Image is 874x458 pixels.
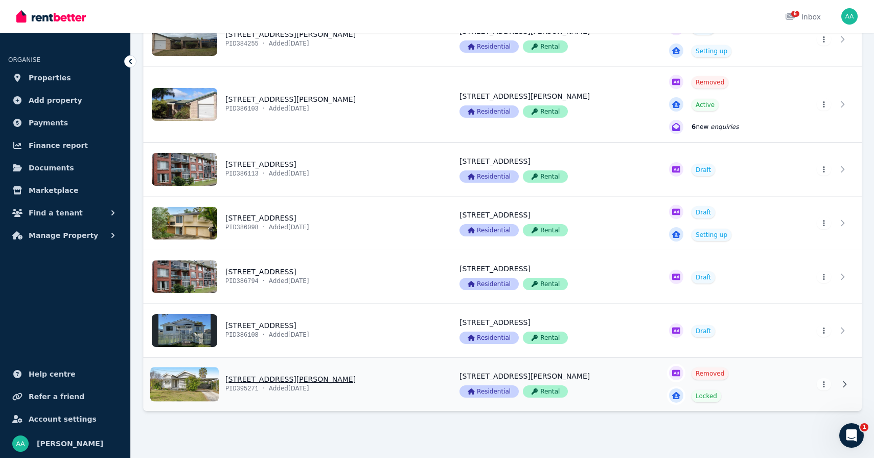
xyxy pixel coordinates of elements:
a: Payments [8,113,122,133]
button: More options [817,217,831,229]
button: Manage Property [8,225,122,246]
a: View details for 30 Stewart Ave, Warwick [447,358,657,411]
a: View details for 10 Waratah St, Albany Creek [144,197,447,250]
a: View details for 30 Stewart Ave, Warwick [785,358,862,411]
span: Finance report [29,139,88,151]
img: Ashlee Arndt [12,435,29,452]
span: Manage Property [29,229,98,242]
a: View details for 1/12 Flitcroft St, Warwick [785,13,862,66]
a: View details for 10/83 Esplanade, Golden Beach [785,250,862,303]
a: Account settings [8,409,122,429]
span: Payments [29,117,68,129]
a: View details for 7/83 Esplanade, Golden Beach [144,143,447,196]
button: More options [817,378,831,390]
a: View details for 1/12 Flitcroft St, Warwick [657,13,784,66]
a: View details for 29 Wood St, Warwick [657,304,784,357]
a: Help centre [8,364,122,384]
span: 1 [860,423,868,431]
a: View details for 10/83 Esplanade, Golden Beach [657,250,784,303]
span: Properties [29,72,71,84]
span: Help centre [29,368,76,380]
a: View details for 30 Stewart Ave, Warwick [144,358,447,411]
a: View details for 10 Waratah St, Albany Creek [785,197,862,250]
a: View details for 30 Stewart Ave, Warwick [657,358,784,411]
a: Documents [8,158,122,178]
a: Finance report [8,135,122,156]
a: View details for 29 Wood St, Warwick [144,304,447,357]
span: Add property [29,94,82,106]
a: Refer a friend [8,386,122,407]
a: View details for 29 Wood St, Warwick [785,304,862,357]
span: Refer a friend [29,390,84,403]
a: Marketplace [8,180,122,201]
button: More options [817,98,831,111]
span: Find a tenant [29,207,83,219]
a: View details for 7/83 Esplanade, Golden Beach [657,143,784,196]
a: View details for 10 Waratah St, Albany Creek [447,197,657,250]
a: View details for 10/83 Esplanade, Golden Beach [447,250,657,303]
a: View details for 2/12 Flitcroft St, Warwick [447,67,657,142]
a: View details for 2/12 Flitcroft St, Warwick [144,67,447,142]
img: Ashlee Arndt [841,8,858,25]
button: More options [817,33,831,46]
img: RentBetter [16,9,86,24]
a: View details for 10/83 Esplanade, Golden Beach [144,250,447,303]
a: View details for 29 Wood St, Warwick [447,304,657,357]
button: More options [817,324,831,337]
a: View details for 2/12 Flitcroft St, Warwick [785,67,862,142]
a: View details for 1/12 Flitcroft St, Warwick [144,13,447,66]
button: More options [817,271,831,283]
a: View details for 2/12 Flitcroft St, Warwick [657,67,784,142]
a: View details for 7/83 Esplanade, Golden Beach [785,143,862,196]
span: Marketplace [29,184,78,197]
span: Documents [29,162,74,174]
a: View details for 10 Waratah St, Albany Creek [657,197,784,250]
iframe: Intercom live chat [839,423,864,448]
span: ORGANISE [8,56,40,63]
a: View details for 1/12 Flitcroft St, Warwick [447,13,657,66]
span: 6 [791,11,799,17]
a: View details for 7/83 Esplanade, Golden Beach [447,143,657,196]
div: Inbox [785,12,821,22]
button: More options [817,163,831,176]
span: [PERSON_NAME] [37,438,103,450]
span: Account settings [29,413,97,425]
a: Add property [8,90,122,111]
button: Find a tenant [8,203,122,223]
a: Properties [8,68,122,88]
